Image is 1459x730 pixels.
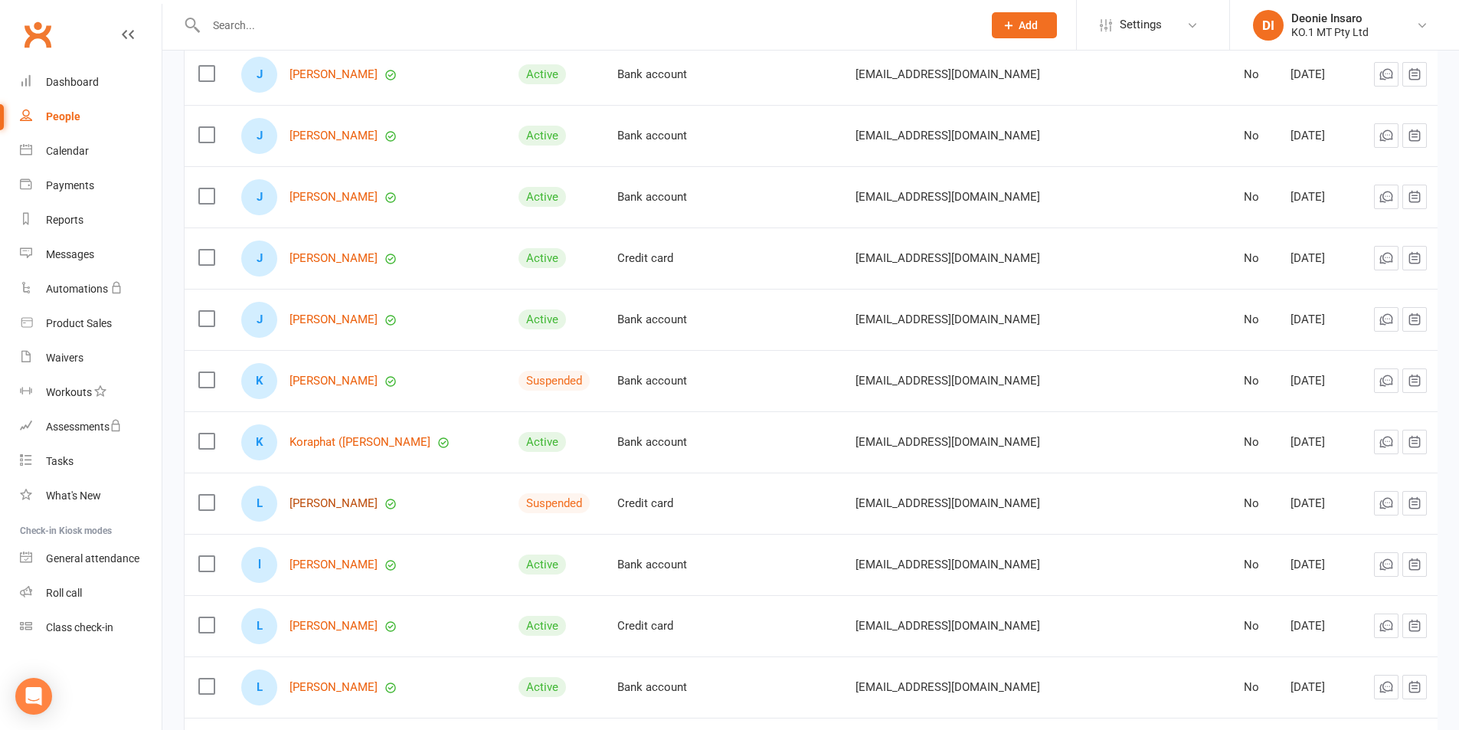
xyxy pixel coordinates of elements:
[617,313,715,326] div: Bank account
[855,305,1040,334] span: [EMAIL_ADDRESS][DOMAIN_NAME]
[46,552,139,565] div: General attendance
[290,129,378,142] a: [PERSON_NAME]
[1019,19,1038,31] span: Add
[617,191,715,204] div: Bank account
[20,272,162,306] a: Automations
[1291,68,1346,81] div: [DATE]
[290,497,378,510] a: [PERSON_NAME]
[241,547,277,583] div: leo
[519,64,566,84] div: Active
[20,576,162,611] a: Roll call
[855,489,1040,518] span: [EMAIL_ADDRESS][DOMAIN_NAME]
[1244,681,1263,694] div: No
[46,489,101,502] div: What's New
[241,57,277,93] div: JONATHAN
[46,317,112,329] div: Product Sales
[241,118,277,154] div: Josefiina
[519,616,566,636] div: Active
[617,497,715,510] div: Credit card
[1291,25,1369,39] div: KO.1 MT Pty Ltd
[290,436,430,449] a: Koraphat ([PERSON_NAME]
[519,677,566,697] div: Active
[855,121,1040,150] span: [EMAIL_ADDRESS][DOMAIN_NAME]
[519,432,566,452] div: Active
[20,100,162,134] a: People
[1291,558,1346,571] div: [DATE]
[290,252,378,265] a: [PERSON_NAME]
[46,352,83,364] div: Waivers
[1253,10,1284,41] div: DI
[1244,313,1263,326] div: No
[46,76,99,88] div: Dashboard
[201,15,972,36] input: Search...
[46,179,94,192] div: Payments
[1291,11,1369,25] div: Deonie Insaro
[855,244,1040,273] span: [EMAIL_ADDRESS][DOMAIN_NAME]
[20,542,162,576] a: General attendance kiosk mode
[1244,497,1263,510] div: No
[1291,681,1346,694] div: [DATE]
[617,620,715,633] div: Credit card
[20,237,162,272] a: Messages
[1291,252,1346,265] div: [DATE]
[1291,436,1346,449] div: [DATE]
[617,681,715,694] div: Bank account
[20,203,162,237] a: Reports
[1244,436,1263,449] div: No
[20,65,162,100] a: Dashboard
[241,241,277,277] div: Joshua
[290,558,378,571] a: [PERSON_NAME]
[20,169,162,203] a: Payments
[855,182,1040,211] span: [EMAIL_ADDRESS][DOMAIN_NAME]
[290,681,378,694] a: [PERSON_NAME]
[46,421,122,433] div: Assessments
[241,363,277,399] div: Koby
[241,302,277,338] div: Joshua
[46,110,80,123] div: People
[519,371,590,391] div: Suspended
[519,187,566,207] div: Active
[1291,375,1346,388] div: [DATE]
[992,12,1057,38] button: Add
[241,608,277,644] div: Leon
[1244,191,1263,204] div: No
[519,126,566,146] div: Active
[46,455,74,467] div: Tasks
[855,366,1040,395] span: [EMAIL_ADDRESS][DOMAIN_NAME]
[241,486,277,522] div: Laurent
[15,678,52,715] div: Open Intercom Messenger
[1244,375,1263,388] div: No
[46,145,89,157] div: Calendar
[1291,191,1346,204] div: [DATE]
[20,375,162,410] a: Workouts
[20,341,162,375] a: Waivers
[519,493,590,513] div: Suspended
[1291,620,1346,633] div: [DATE]
[617,375,715,388] div: Bank account
[1244,129,1263,142] div: No
[290,375,378,388] a: [PERSON_NAME]
[20,479,162,513] a: What's New
[855,673,1040,702] span: [EMAIL_ADDRESS][DOMAIN_NAME]
[1291,497,1346,510] div: [DATE]
[617,129,715,142] div: Bank account
[519,555,566,575] div: Active
[617,558,715,571] div: Bank account
[1244,558,1263,571] div: No
[290,191,378,204] a: [PERSON_NAME]
[1244,252,1263,265] div: No
[18,15,57,54] a: Clubworx
[290,68,378,81] a: [PERSON_NAME]
[617,68,715,81] div: Bank account
[20,444,162,479] a: Tasks
[290,620,378,633] a: [PERSON_NAME]
[855,611,1040,640] span: [EMAIL_ADDRESS][DOMAIN_NAME]
[46,386,92,398] div: Workouts
[855,427,1040,457] span: [EMAIL_ADDRESS][DOMAIN_NAME]
[617,252,715,265] div: Credit card
[855,550,1040,579] span: [EMAIL_ADDRESS][DOMAIN_NAME]
[519,309,566,329] div: Active
[519,248,566,268] div: Active
[617,436,715,449] div: Bank account
[46,283,108,295] div: Automations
